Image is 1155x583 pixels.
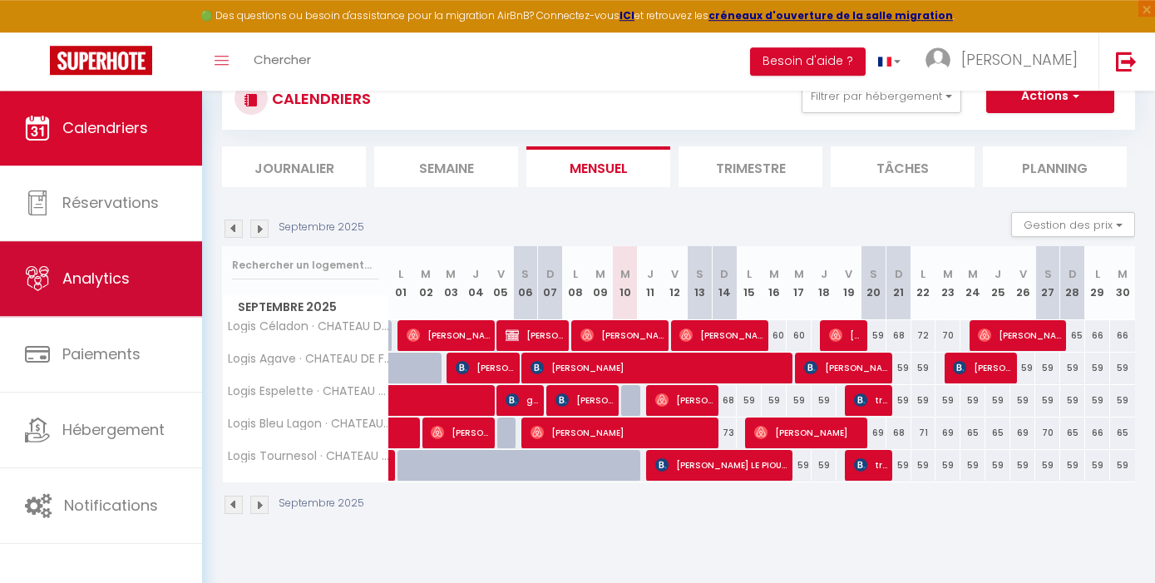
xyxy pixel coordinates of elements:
[1010,246,1035,320] th: 26
[986,80,1114,113] button: Actions
[62,419,165,440] span: Hébergement
[456,352,514,383] span: [PERSON_NAME]
[1085,246,1110,320] th: 29
[1010,417,1035,448] div: 69
[580,319,664,351] span: [PERSON_NAME]
[854,384,887,416] span: treal fabien
[762,320,787,351] div: 60
[671,266,679,282] abbr: V
[241,32,323,91] a: Chercher
[1060,450,1085,481] div: 59
[845,266,852,282] abbr: V
[960,417,985,448] div: 65
[854,449,887,481] span: treal fabien
[526,146,670,187] li: Mensuel
[225,417,392,430] span: Logis Bleu Lagon · CHATEAU DE FEUSSE
[911,353,936,383] div: 59
[995,266,1001,282] abbr: J
[506,384,539,416] span: guylaisne manson
[886,417,911,448] div: 68
[1019,266,1027,282] abbr: V
[225,320,392,333] span: Logis Céladon · CHATEAU DE FEUSSE
[279,220,364,235] p: Septembre 2025
[1116,51,1137,72] img: logout
[223,295,388,319] span: Septembre 2025
[787,246,812,320] th: 17
[794,266,804,282] abbr: M
[935,246,960,320] th: 23
[787,450,812,481] div: 59
[1060,385,1085,416] div: 59
[1060,320,1085,351] div: 65
[985,385,1010,416] div: 59
[1010,385,1035,416] div: 59
[497,266,505,282] abbr: V
[985,417,1010,448] div: 65
[222,146,366,187] li: Journalier
[555,384,614,416] span: [PERSON_NAME]
[538,246,563,320] th: 07
[62,268,130,289] span: Analytics
[438,246,463,320] th: 03
[13,7,63,57] button: Ouvrir le widget de chat LiveChat
[812,450,837,481] div: 59
[812,246,837,320] th: 18
[712,417,737,448] div: 73
[968,266,978,282] abbr: M
[911,450,936,481] div: 59
[407,319,490,351] span: [PERSON_NAME]
[935,417,960,448] div: 69
[762,246,787,320] th: 16
[1060,353,1085,383] div: 59
[886,385,911,416] div: 59
[546,266,555,282] abbr: D
[588,246,613,320] th: 09
[861,320,886,351] div: 59
[1085,353,1110,383] div: 59
[655,384,713,416] span: [PERSON_NAME]
[935,385,960,416] div: 59
[679,146,822,187] li: Trimestre
[513,246,538,320] th: 06
[1011,212,1135,237] button: Gestion des prix
[720,266,728,282] abbr: D
[886,450,911,481] div: 59
[960,450,985,481] div: 59
[925,47,950,72] img: ...
[870,266,877,282] abbr: S
[521,266,529,282] abbr: S
[821,266,827,282] abbr: J
[921,266,925,282] abbr: L
[413,246,438,320] th: 02
[754,417,862,448] span: [PERSON_NAME]
[531,417,713,448] span: [PERSON_NAME]
[1035,246,1060,320] th: 27
[679,319,763,351] span: [PERSON_NAME]
[1110,246,1135,320] th: 30
[708,8,953,22] a: créneaux d'ouverture de la salle migration
[463,246,488,320] th: 04
[1110,353,1135,383] div: 59
[1095,266,1100,282] abbr: L
[1085,417,1110,448] div: 66
[935,320,960,351] div: 70
[647,266,654,282] abbr: J
[737,246,762,320] th: 15
[1010,450,1035,481] div: 59
[829,319,862,351] span: [PERSON_NAME]
[254,51,311,68] span: Chercher
[431,417,489,448] span: [PERSON_NAME]
[421,266,431,282] abbr: M
[1085,385,1110,416] div: 59
[960,385,985,416] div: 59
[62,117,148,138] span: Calendriers
[1085,320,1110,351] div: 66
[911,417,936,448] div: 71
[638,246,663,320] th: 11
[232,250,379,280] input: Rechercher un logement...
[961,49,1078,70] span: [PERSON_NAME]
[1118,266,1128,282] abbr: M
[812,385,837,416] div: 59
[886,320,911,351] div: 68
[506,319,564,351] span: [PERSON_NAME]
